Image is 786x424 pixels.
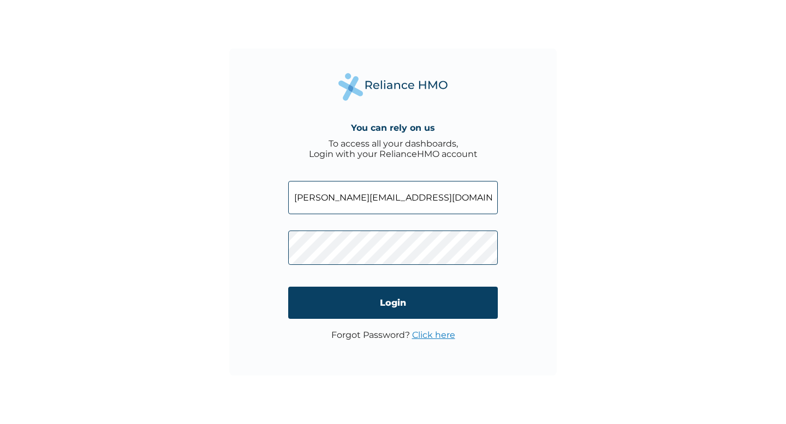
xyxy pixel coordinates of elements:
[288,287,498,319] input: Login
[309,138,478,159] div: To access all your dashboards, Login with your RelianceHMO account
[288,181,498,214] input: Email address or HMO ID
[412,330,455,340] a: Click here
[351,123,435,133] h4: You can rely on us
[331,330,455,340] p: Forgot Password?
[338,73,448,101] img: Reliance Health's Logo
